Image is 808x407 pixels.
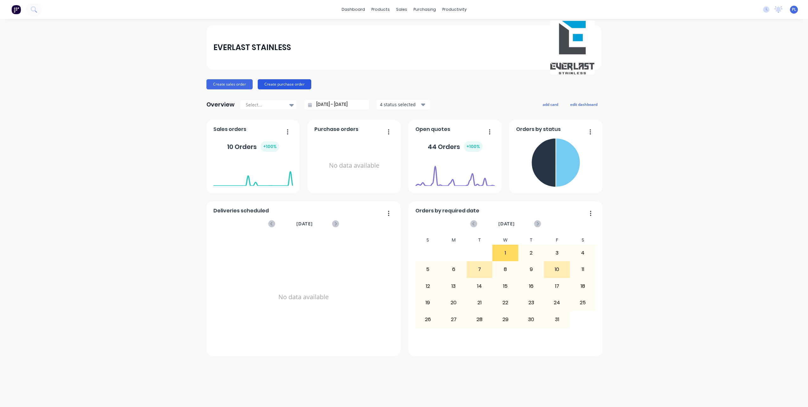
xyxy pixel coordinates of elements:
[213,207,269,215] span: Deliveries scheduled
[11,5,21,14] img: Factory
[570,295,596,311] div: 25
[467,236,493,245] div: T
[261,141,279,152] div: + 100 %
[519,311,544,327] div: 30
[544,311,570,327] div: 31
[415,262,441,277] div: 5
[493,245,518,261] div: 1
[296,220,313,227] span: [DATE]
[410,5,439,14] div: purchasing
[464,141,483,152] div: + 100 %
[213,126,246,133] span: Sales orders
[550,21,595,74] img: EVERLAST STAINLESS
[314,126,358,133] span: Purchase orders
[544,278,570,294] div: 17
[376,100,430,109] button: 4 status selected
[439,5,470,14] div: productivity
[518,236,544,245] div: T
[570,262,596,277] div: 11
[566,100,602,108] button: edit dashboard
[441,236,467,245] div: M
[206,79,253,89] button: Create sales order
[441,295,466,311] div: 20
[441,311,466,327] div: 27
[467,295,492,311] div: 21
[544,245,570,261] div: 3
[493,311,518,327] div: 29
[338,5,368,14] a: dashboard
[467,278,492,294] div: 14
[493,295,518,311] div: 22
[539,100,562,108] button: add card
[415,311,441,327] div: 26
[415,236,441,245] div: S
[570,236,596,245] div: S
[314,136,394,196] div: No data available
[544,295,570,311] div: 24
[368,5,393,14] div: products
[516,126,561,133] span: Orders by status
[467,262,492,277] div: 7
[492,236,518,245] div: W
[570,245,596,261] div: 4
[544,236,570,245] div: F
[213,236,394,359] div: No data available
[227,141,279,152] div: 10 Orders
[544,262,570,277] div: 10
[213,41,291,54] div: EVERLAST STAINLESS
[467,311,492,327] div: 28
[493,278,518,294] div: 15
[415,295,441,311] div: 19
[498,220,515,227] span: [DATE]
[441,262,466,277] div: 6
[258,79,311,89] button: Create purchase order
[519,262,544,277] div: 9
[519,245,544,261] div: 2
[415,126,450,133] span: Open quotes
[792,7,796,12] span: PL
[206,98,235,111] div: Overview
[441,278,466,294] div: 13
[428,141,483,152] div: 44 Orders
[570,278,596,294] div: 18
[393,5,410,14] div: sales
[519,278,544,294] div: 16
[519,295,544,311] div: 23
[493,262,518,277] div: 8
[380,101,420,108] div: 4 status selected
[415,278,441,294] div: 12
